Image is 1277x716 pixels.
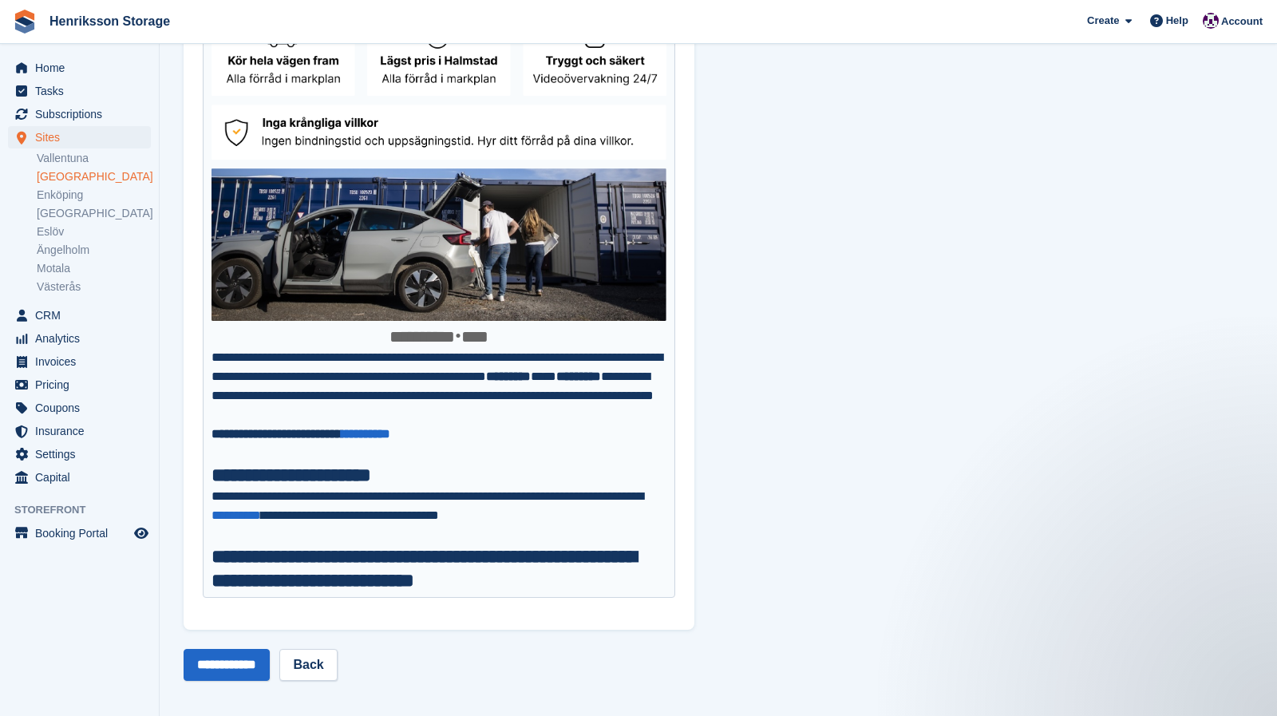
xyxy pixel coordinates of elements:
a: Eslöv [37,224,151,239]
span: Analytics [35,327,131,350]
a: [GEOGRAPHIC_DATA] [37,169,151,184]
img: Joel Isaksson [1203,13,1219,29]
span: Storefront [14,502,159,518]
span: CRM [35,304,131,326]
img: stora-icon-8386f47178a22dfd0bd8f6a31ec36ba5ce8667c1dd55bd0f319d3a0aa187defe.svg [13,10,37,34]
span: Account [1221,14,1263,30]
span: Insurance [35,420,131,442]
a: [GEOGRAPHIC_DATA] [37,206,151,221]
span: Subscriptions [35,103,131,125]
a: Motala [37,261,151,276]
span: Help [1166,13,1188,29]
span: Booking Portal [35,522,131,544]
span: Settings [35,443,131,465]
a: Back [279,649,337,681]
a: menu [8,522,151,544]
span: Invoices [35,350,131,373]
a: menu [8,57,151,79]
a: Enköping [37,188,151,203]
a: menu [8,304,151,326]
a: menu [8,374,151,396]
span: Sites [35,126,131,148]
span: Tasks [35,80,131,102]
span: Pricing [35,374,131,396]
a: Västerås [37,279,151,295]
a: menu [8,80,151,102]
span: Home [35,57,131,79]
a: menu [8,350,151,373]
a: Ängelholm [37,243,151,258]
span: Capital [35,466,131,489]
img: image.png [212,18,667,320]
a: menu [8,420,151,442]
a: menu [8,397,151,419]
a: menu [8,466,151,489]
a: menu [8,443,151,465]
a: Preview store [132,524,151,543]
a: menu [8,126,151,148]
a: menu [8,327,151,350]
span: Create [1087,13,1119,29]
a: menu [8,103,151,125]
a: Vallentuna [37,151,151,166]
span: Coupons [35,397,131,419]
a: Henriksson Storage [43,8,176,34]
